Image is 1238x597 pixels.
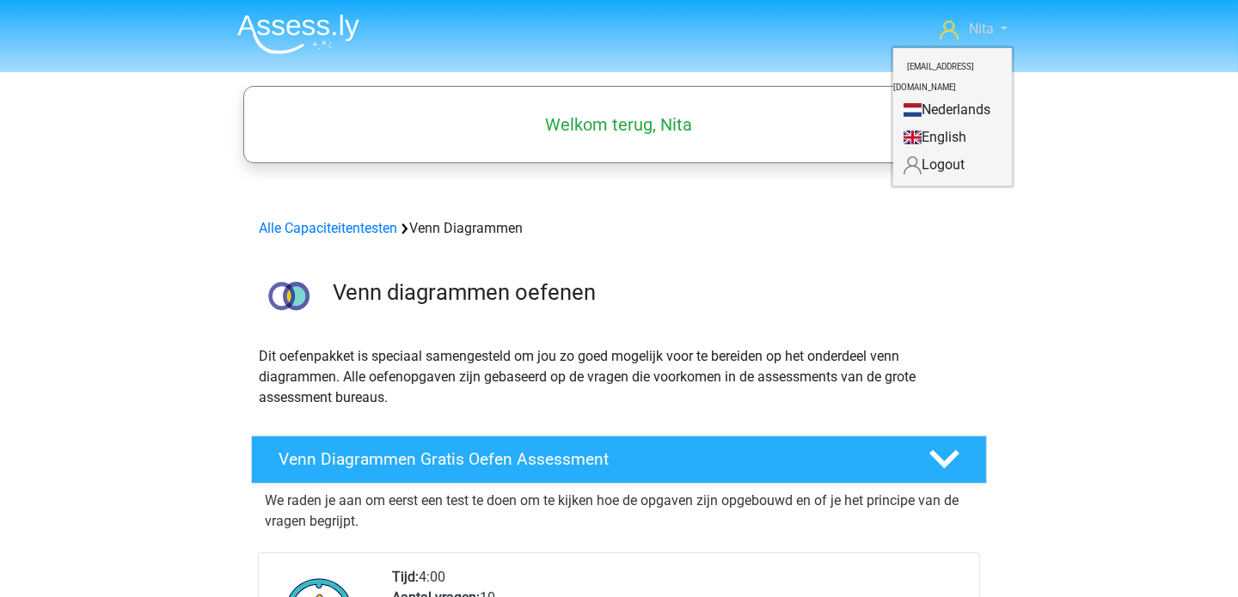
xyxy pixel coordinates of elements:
b: Tijd: [392,569,419,585]
h5: Welkom terug, Nita [252,114,986,135]
img: Assessly [237,14,359,54]
a: English [893,124,1012,151]
img: venn diagrammen [252,259,325,332]
p: Dit oefenpakket is speciaal samengesteld om jou zo goed mogelijk voor te bereiden op het onderdee... [259,346,979,408]
a: Alle Capaciteitentesten [259,220,397,236]
a: Nederlands [893,96,1012,124]
h4: Venn Diagrammen Gratis Oefen Assessment [279,449,901,469]
span: Nita [969,21,994,37]
div: Venn Diagrammen [252,218,986,239]
a: Logout [893,151,1012,179]
p: We raden je aan om eerst een test te doen om te kijken hoe de opgaven zijn opgebouwd en of je het... [265,490,973,532]
a: Nita [933,19,1014,40]
h3: Venn diagrammen oefenen [333,279,973,306]
div: Nita [891,46,1014,188]
small: [EMAIL_ADDRESS][DOMAIN_NAME] [893,48,974,106]
a: Venn Diagrammen Gratis Oefen Assessment [244,436,994,484]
